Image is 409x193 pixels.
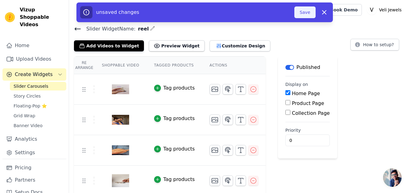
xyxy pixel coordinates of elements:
button: Tag products [154,145,195,153]
label: Product Page [292,100,324,106]
button: Save [294,6,315,18]
button: Change Thumbnail [210,145,220,155]
span: Create Widgets [15,71,53,78]
th: Tagged Products [147,57,202,74]
th: Re Arrange [74,57,94,74]
span: unsaved changes [96,9,139,15]
span: Grid Wrap [14,113,35,119]
button: Change Thumbnail [210,175,220,186]
button: Tag products [154,115,195,122]
span: Story Circles [14,93,41,99]
span: Floating-Pop ⭐ [14,103,47,109]
a: Upload Videos [2,53,66,65]
a: Grid Wrap [10,111,66,120]
label: Priority [285,127,330,133]
div: Tag products [163,176,195,183]
button: Preview Widget [149,40,204,51]
button: Change Thumbnail [210,115,220,125]
span: Slider Carousels [14,83,48,89]
div: Tag products [163,145,195,153]
a: Partners [2,174,66,186]
div: Tag products [163,84,195,92]
th: Shoppable Video [94,57,146,74]
button: Customize Design [210,40,270,51]
span: Banner Video [14,123,43,129]
a: Slider Carousels [10,82,66,90]
img: tn-46c192bb8eb743e7beb9e8bc2bec7ade.png [112,74,129,104]
button: Tag products [154,84,195,92]
button: Add Videos to Widget [74,40,144,51]
a: Banner Video [10,121,66,130]
div: Edit Name [150,25,155,33]
th: Actions [202,57,266,74]
button: Change Thumbnail [210,84,220,94]
label: Home Page [292,90,320,96]
button: Create Widgets [2,68,66,81]
a: Floating-Pop ⭐ [10,102,66,110]
img: tn-1bbaf8176f314e309828b5e549537852.png [112,135,129,165]
button: How to setup? [350,39,399,50]
p: Published [297,64,320,71]
span: reel [136,25,149,33]
img: tn-9ae27ae541a84a2b8280e24b9ae593a9.png [112,105,129,135]
a: Story Circles [10,92,66,100]
div: Open chat [383,168,402,187]
a: Analytics [2,133,66,145]
span: Slider Widget Name: [81,25,136,33]
a: How to setup? [350,43,399,49]
button: Tag products [154,176,195,183]
label: Collection Page [292,110,330,116]
a: Home [2,39,66,52]
legend: Display on [285,81,308,87]
a: Pricing [2,162,66,174]
a: Settings [2,147,66,159]
div: Tag products [163,115,195,122]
